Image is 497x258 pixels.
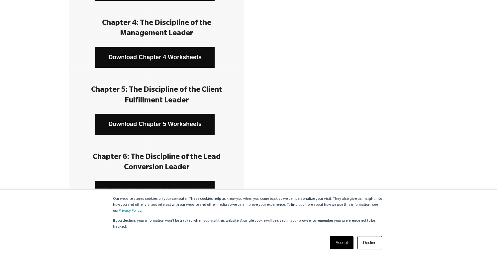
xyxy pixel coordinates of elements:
[119,209,141,213] a: Privacy Policy
[79,153,234,173] h3: Chapter 6: The Discipline of the Lead Conversion Leader
[330,236,353,249] a: Accept
[357,236,382,249] a: Decline
[113,218,384,230] p: If you decline, your information won’t be tracked when you visit this website. A single cookie wi...
[95,47,215,68] a: Download Chapter 4 Worksheets
[95,114,215,135] a: Download Chapter 5 Worksheets
[79,85,234,106] h3: Chapter 5: The Discipline of the Client Fulfillment Leader
[95,181,215,202] a: Download Chapter 6 Worksheets
[113,196,384,214] p: Our website stores cookies on your computer. These cookies help us know you when you come back so...
[79,19,234,39] h3: Chapter 4: The Discipline of the Management Leader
